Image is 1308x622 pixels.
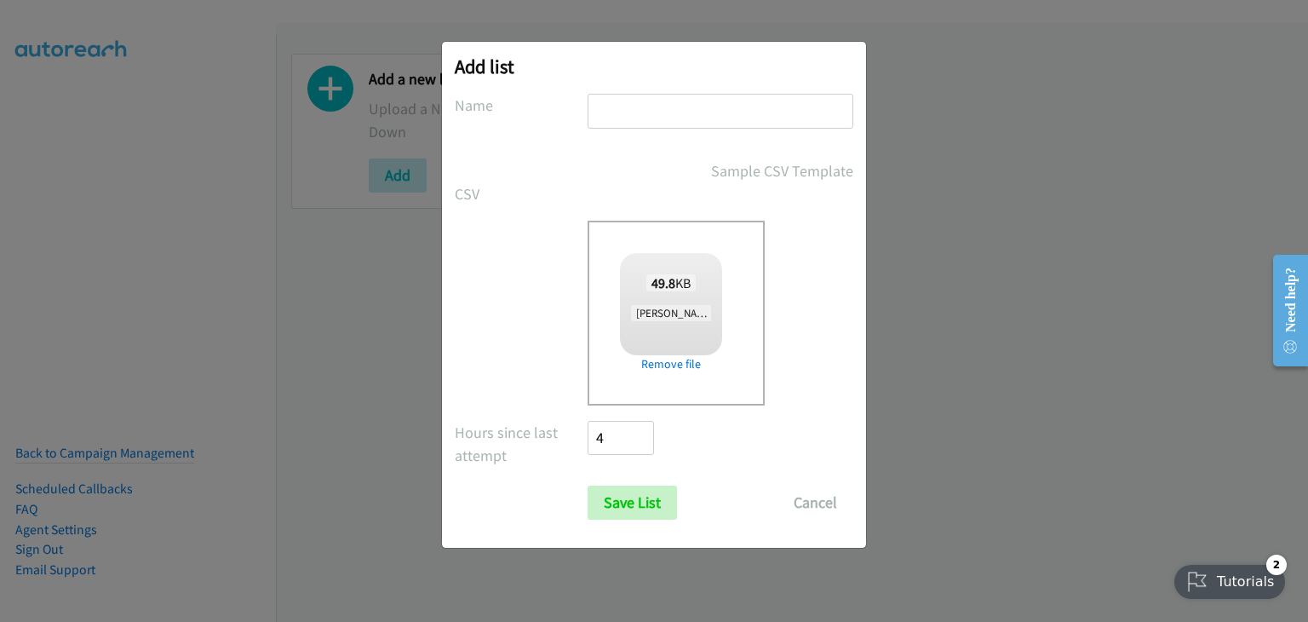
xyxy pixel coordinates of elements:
[1259,243,1308,378] iframe: Resource Center
[455,55,853,78] h2: Add list
[1164,548,1295,609] iframe: Checklist
[651,274,675,291] strong: 49.8
[455,182,588,205] label: CSV
[711,159,853,182] a: Sample CSV Template
[455,94,588,117] label: Name
[455,421,588,467] label: Hours since last attempt
[588,486,677,520] input: Save List
[620,355,722,373] a: Remove file
[631,305,873,321] span: [PERSON_NAME] + Fujitsu _ SAP FY25Q2 WS SG.csv
[646,274,697,291] span: KB
[777,486,853,520] button: Cancel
